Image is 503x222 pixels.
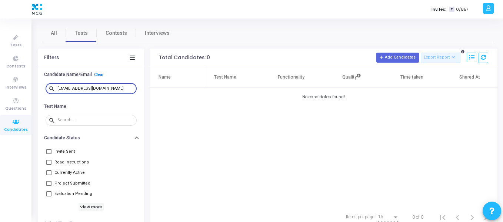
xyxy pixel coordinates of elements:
th: Quality [321,67,382,88]
span: Interviews [6,85,26,91]
div: Name [159,73,171,81]
label: Invites: [432,6,446,13]
h6: Candidate Name/Email [44,72,92,77]
span: Tests [75,29,88,37]
span: Evaluation Pending [54,189,92,198]
button: Add Candidates [376,53,419,62]
span: Tests [10,42,21,49]
input: Search... [57,118,134,122]
span: T [449,7,454,12]
button: Test Name [38,100,144,112]
mat-icon: search [49,85,57,92]
span: Currently Active [54,168,85,177]
span: Candidates [4,127,28,133]
span: Contests [106,29,127,37]
a: Clear [94,72,104,77]
h6: Test Name [44,104,66,109]
mat-icon: search [49,117,57,123]
div: 0 of 0 [412,214,423,221]
th: Test Name [205,67,261,88]
h6: Candidate Status [44,135,80,141]
span: 0/857 [456,6,469,13]
span: All [51,29,57,37]
div: No candidates found! [150,94,497,100]
button: Candidate Status [38,132,144,144]
th: Shared At [442,67,497,88]
input: Search... [57,86,134,91]
span: Interviews [145,29,170,37]
th: Functionality [261,67,321,88]
span: Questions [5,106,26,112]
button: Candidate Name/EmailClear [38,69,144,80]
div: Filters [44,55,59,61]
div: Time taken [400,73,423,81]
div: Total Candidates: 0 [159,55,210,61]
span: 15 [378,214,383,219]
h6: View more [79,203,104,211]
span: Project Submitted [54,179,90,188]
span: Invite Sent [54,147,75,156]
mat-select: Items per page: [378,215,399,220]
button: Export Report [421,53,460,63]
img: logo [30,2,44,17]
span: Read Instructions [54,158,89,167]
div: Items per page: [346,213,375,220]
span: Contests [6,63,25,70]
